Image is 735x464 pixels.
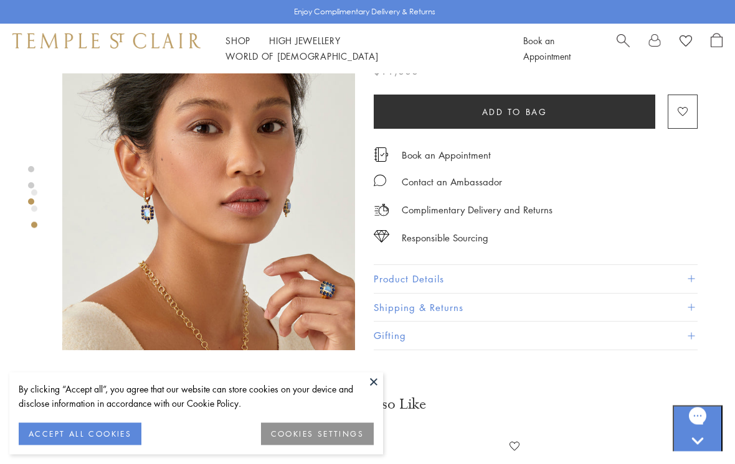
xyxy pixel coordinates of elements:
a: Book an Appointment [523,34,571,62]
img: Temple St. Clair [12,33,201,48]
img: MessageIcon-01_2.svg [374,175,386,187]
div: Contact an Ambassador [402,175,502,190]
button: ACCEPT ALL COOKIES [19,423,141,445]
p: Complimentary Delivery and Returns [402,203,552,218]
div: By clicking “Accept all”, you agree that our website can store cookies on your device and disclos... [19,382,374,411]
a: Search [617,33,630,64]
button: COOKIES SETTINGS [261,423,374,445]
a: ShopShop [225,34,250,47]
img: icon_appointment.svg [374,148,389,162]
a: Book an Appointment [402,149,491,162]
button: Gifting [374,322,698,350]
nav: Main navigation [225,33,495,64]
button: Product Details [374,266,698,294]
iframe: Gorgias live chat messenger [673,406,723,452]
div: Product gallery navigation [31,187,37,238]
button: Add to bag [374,95,655,129]
img: icon_delivery.svg [374,203,389,218]
button: Shipping & Returns [374,294,698,322]
a: High JewelleryHigh Jewellery [269,34,341,47]
p: Enjoy Complimentary Delivery & Returns [294,6,435,18]
span: Add to bag [482,106,548,119]
img: icon_sourcing.svg [374,231,389,243]
a: View Wishlist [680,33,692,52]
img: 18K Blue Moonstone & Sapphire Color Theory Earrings [62,58,355,351]
a: World of [DEMOGRAPHIC_DATA]World of [DEMOGRAPHIC_DATA] [225,50,378,62]
div: Responsible Sourcing [402,231,488,246]
a: Open Shopping Bag [711,33,723,64]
